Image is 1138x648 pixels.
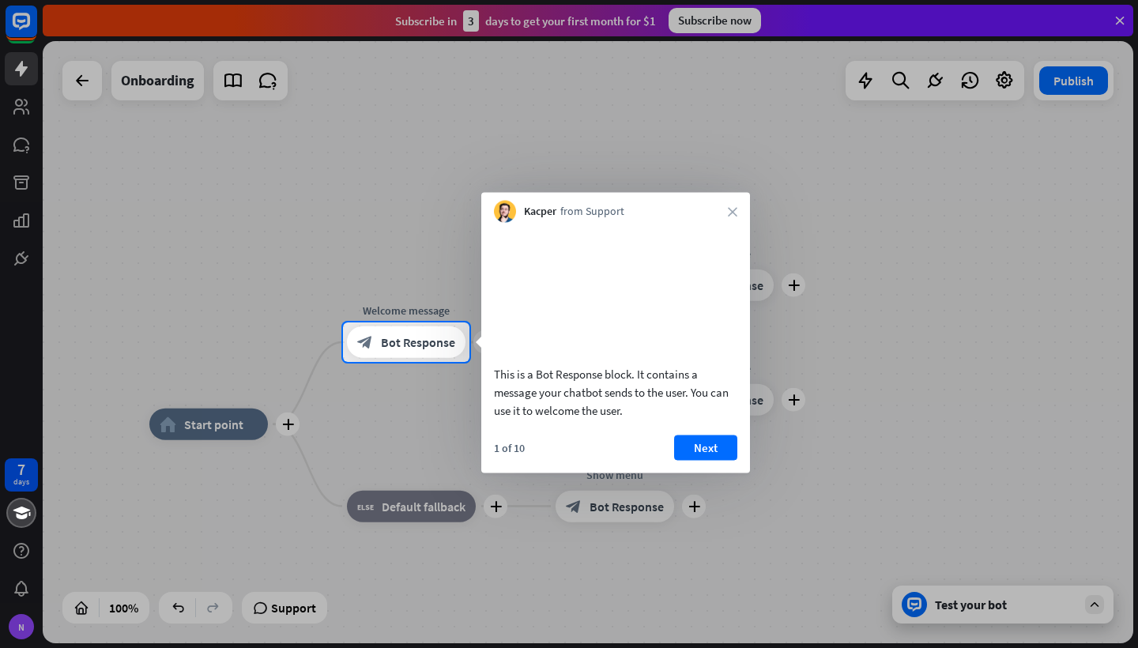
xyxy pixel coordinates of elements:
[494,364,737,419] div: This is a Bot Response block. It contains a message your chatbot sends to the user. You can use i...
[494,440,525,454] div: 1 of 10
[357,334,373,350] i: block_bot_response
[524,204,556,220] span: Kacper
[560,204,624,220] span: from Support
[13,6,60,54] button: Open LiveChat chat widget
[728,207,737,217] i: close
[674,435,737,460] button: Next
[381,334,455,350] span: Bot Response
